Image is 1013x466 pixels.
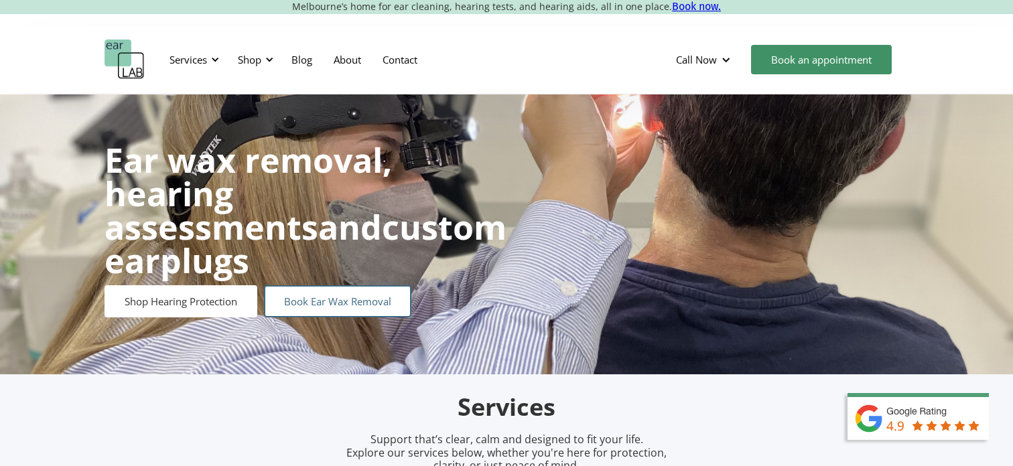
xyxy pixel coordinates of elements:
[105,285,257,317] a: Shop Hearing Protection
[751,45,892,74] a: Book an appointment
[238,53,261,66] div: Shop
[105,40,145,80] a: home
[323,40,372,79] a: About
[105,204,506,283] strong: custom earplugs
[264,285,411,317] a: Book Ear Wax Removal
[665,40,744,80] div: Call Now
[170,53,207,66] div: Services
[230,40,277,80] div: Shop
[281,40,323,79] a: Blog
[676,53,717,66] div: Call Now
[192,392,821,423] h2: Services
[372,40,428,79] a: Contact
[105,137,392,250] strong: Ear wax removal, hearing assessments
[105,143,506,277] h1: and
[161,40,223,80] div: Services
